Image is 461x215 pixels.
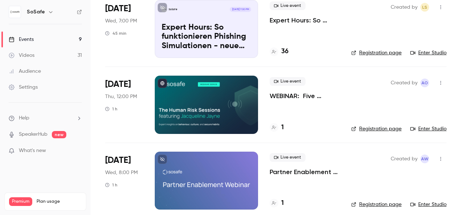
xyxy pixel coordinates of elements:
[105,17,137,25] span: Wed, 7:00 PM
[270,77,306,86] span: Live event
[410,49,447,56] a: Enter Studio
[37,199,82,205] span: Plan usage
[105,182,117,188] div: 1 h
[391,155,418,163] span: Created by
[410,125,447,132] a: Enter Studio
[52,131,66,138] span: new
[391,79,418,87] span: Created by
[230,7,251,12] span: [DATE] 7:00 PM
[421,155,428,163] span: AW
[162,23,251,51] p: Expert Hours: So funktionieren Phishing Simulationen - neue Features, Tipps & Tricks
[169,8,178,11] p: SoSafe
[391,3,418,12] span: Created by
[421,79,428,87] span: AO
[105,76,143,134] div: Sep 25 Thu, 12:00 PM (Australia/Sydney)
[281,47,288,56] h4: 36
[9,68,41,75] div: Audience
[9,197,32,206] span: Premium
[270,47,288,56] a: 36
[105,3,131,14] span: [DATE]
[19,131,47,138] a: SpeakerHub
[270,92,340,100] a: WEBINAR: Five Overlooked Metrics in Human Risk Management
[351,49,402,56] a: Registration page
[420,79,429,87] span: Alba Oni
[105,152,143,210] div: Nov 12 Wed, 10:00 AM (Europe/Berlin)
[351,125,402,132] a: Registration page
[9,84,38,91] div: Settings
[9,52,34,59] div: Videos
[9,36,34,43] div: Events
[19,114,29,122] span: Help
[105,79,131,90] span: [DATE]
[9,114,82,122] li: help-dropdown-opener
[105,106,117,112] div: 1 h
[420,155,429,163] span: Alexandra Wasilewski
[281,198,284,208] h4: 1
[422,3,427,12] span: LS
[351,201,402,208] a: Registration page
[270,198,284,208] a: 1
[270,168,340,176] a: Partner Enablement Webinar Q4
[19,147,46,155] span: What's new
[270,16,340,25] a: Expert Hours: So funktionieren Phishing Simulationen - neue Features, Tipps & Tricks
[281,123,284,132] h4: 1
[410,201,447,208] a: Enter Studio
[105,155,131,166] span: [DATE]
[9,6,21,18] img: SoSafe
[105,30,126,36] div: 45 min
[270,153,306,162] span: Live event
[105,93,137,100] span: Thu, 12:00 PM
[27,8,45,16] h6: SoSafe
[270,123,284,132] a: 1
[73,148,82,154] iframe: Noticeable Trigger
[420,3,429,12] span: Luise Schulz
[270,1,306,10] span: Live event
[105,169,138,176] span: Wed, 8:00 PM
